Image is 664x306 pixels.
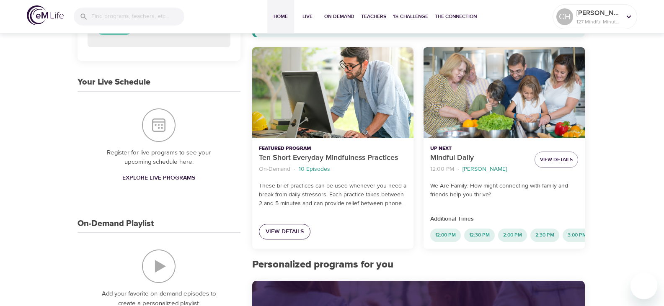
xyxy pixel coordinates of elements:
[297,12,318,21] span: Live
[535,152,578,168] button: View Details
[266,226,304,237] span: View Details
[142,108,176,142] img: Your Live Schedule
[530,229,559,242] div: 2:30 PM
[563,229,592,242] div: 3:00 PM
[94,148,224,167] p: Register for live programs to see your upcoming schedule here.
[556,8,573,25] div: CH
[457,164,459,175] li: ·
[540,155,573,164] span: View Details
[563,231,592,239] span: 3:00 PM
[91,8,184,26] input: Find programs, teachers, etc...
[259,224,310,239] a: View Details
[142,249,176,283] img: On-Demand Playlist
[430,182,578,199] p: We Are Family: How might connecting with family and friends help you thrive?
[259,152,407,164] p: Ten Short Everyday Mindfulness Practices
[430,231,461,239] span: 12:00 PM
[462,165,507,174] p: [PERSON_NAME]
[271,12,291,21] span: Home
[464,231,495,239] span: 12:30 PM
[530,231,559,239] span: 2:30 PM
[259,145,407,152] p: Featured Program
[430,215,578,224] p: Additional Times
[259,164,407,175] nav: breadcrumb
[430,164,528,175] nav: breadcrumb
[27,5,64,25] img: logo
[119,170,199,186] a: Explore Live Programs
[576,8,621,18] p: [PERSON_NAME]
[299,165,330,174] p: 10 Episodes
[430,152,528,164] p: Mindful Daily
[122,173,195,183] span: Explore Live Programs
[259,165,290,174] p: On-Demand
[430,165,454,174] p: 12:00 PM
[294,164,295,175] li: ·
[430,229,461,242] div: 12:00 PM
[424,47,585,138] button: Mindful Daily
[361,12,386,21] span: Teachers
[324,12,354,21] span: On-Demand
[252,47,413,138] button: Ten Short Everyday Mindfulness Practices
[252,259,585,271] h2: Personalized programs for you
[498,231,527,239] span: 2:00 PM
[393,12,428,21] span: 1% Challenge
[430,145,528,152] p: Up Next
[498,229,527,242] div: 2:00 PM
[630,273,657,299] iframe: Button to launch messaging window
[78,219,154,229] h3: On-Demand Playlist
[259,182,407,208] p: These brief practices can be used whenever you need a break from daily stressors. Each practice t...
[78,77,150,87] h3: Your Live Schedule
[464,229,495,242] div: 12:30 PM
[576,18,621,26] p: 127 Mindful Minutes
[435,12,477,21] span: The Connection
